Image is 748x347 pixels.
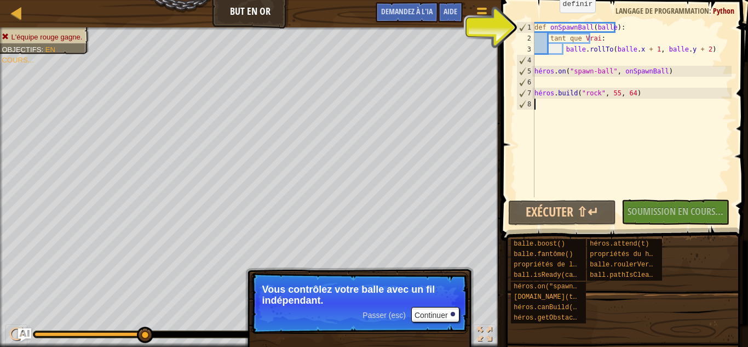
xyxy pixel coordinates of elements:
[2,45,55,64] font: en cours...
[527,67,531,75] font: 5
[527,56,531,64] font: 4
[363,311,406,320] font: Passer (esc)
[474,325,496,347] button: Basculer en plein écran
[590,240,649,248] font: héros.attend(t)
[527,78,531,86] font: 6
[514,293,612,301] font: [DOMAIN_NAME](type, x, y)
[527,45,531,53] font: 3
[527,24,531,31] font: 1
[590,261,676,269] font: balle.roulerVers(x, y)
[411,307,459,322] button: Continuer
[2,32,82,43] li: L'équipe rouge gagne.
[444,6,457,16] font: Aide
[514,271,600,279] font: ball.isReady(capacité)
[527,35,531,42] font: 2
[381,6,433,16] font: Demandez à l'IA
[11,33,83,41] font: L'équipe rouge gagne.
[709,5,711,16] font: :
[514,314,612,322] font: héros.getObstacleAt(x, y)
[615,5,709,16] font: Langage de programmation
[508,200,616,225] button: Exécuter ⇧↵
[2,45,41,53] font: Objectifs
[41,45,43,53] font: :
[590,271,676,279] font: ball.pathIsClear(x, y)
[514,283,612,291] font: héros.on("spawn-ball", f)
[262,284,435,306] font: Vous contrôlez votre balle avec un fil indépendant.
[468,2,496,28] button: Afficher le menu
[415,311,448,320] font: Continuer
[376,2,438,22] button: Demandez à l'IA
[713,5,734,16] font: Python
[514,251,573,258] font: balle.fantôme()
[18,328,31,342] button: Demandez à l'IA
[590,251,665,258] font: propriétés du héros
[514,261,600,269] font: propriétés de la balle
[527,100,531,108] font: 8
[5,325,27,347] button: Ctrl + P: Pause
[514,240,565,248] font: balle.boost()
[527,89,531,97] font: 7
[514,304,592,311] font: héros.canBuild(x, y)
